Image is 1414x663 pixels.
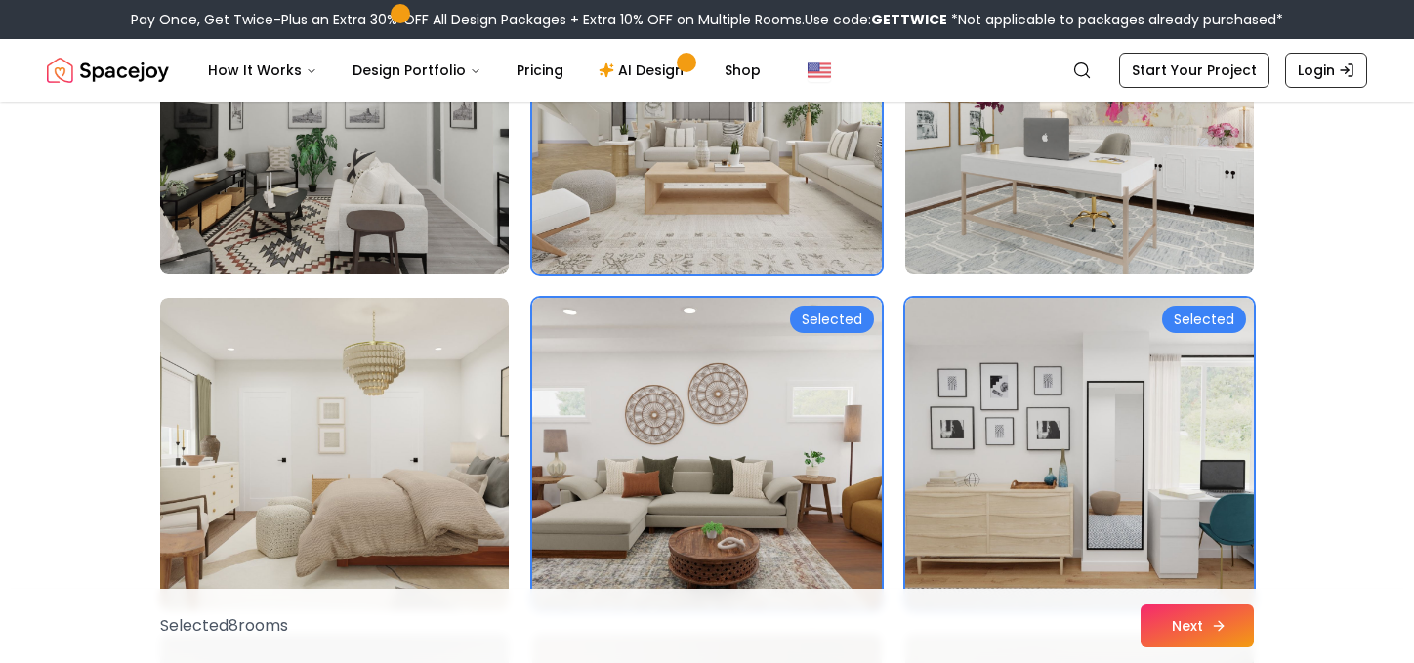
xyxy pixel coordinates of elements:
[47,39,1367,102] nav: Global
[947,10,1283,29] span: *Not applicable to packages already purchased*
[47,51,169,90] img: Spacejoy Logo
[532,298,881,610] img: Room room-14
[871,10,947,29] b: GETTWICE
[805,10,947,29] span: Use code:
[1119,53,1269,88] a: Start Your Project
[709,51,776,90] a: Shop
[583,51,705,90] a: AI Design
[131,10,1283,29] div: Pay Once, Get Twice-Plus an Extra 30% OFF All Design Packages + Extra 10% OFF on Multiple Rooms.
[501,51,579,90] a: Pricing
[160,614,288,638] p: Selected 8 room s
[905,298,1254,610] img: Room room-15
[808,59,831,82] img: United States
[1285,53,1367,88] a: Login
[1141,604,1254,647] button: Next
[160,298,509,610] img: Room room-13
[192,51,333,90] button: How It Works
[337,51,497,90] button: Design Portfolio
[790,306,874,333] div: Selected
[1162,306,1246,333] div: Selected
[47,51,169,90] a: Spacejoy
[192,51,776,90] nav: Main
